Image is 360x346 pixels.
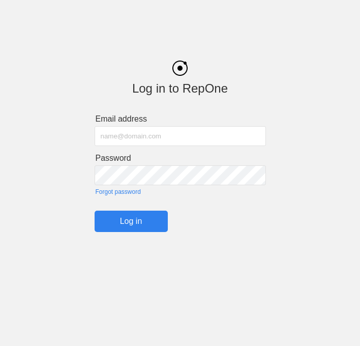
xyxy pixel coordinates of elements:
[172,61,188,76] img: black_logo.png
[96,188,266,195] a: Forgot password
[96,114,266,124] label: Email address
[95,126,266,146] input: name@domain.com
[95,211,168,232] input: Log in
[96,154,266,163] label: Password
[95,81,266,96] div: Log in to RepOne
